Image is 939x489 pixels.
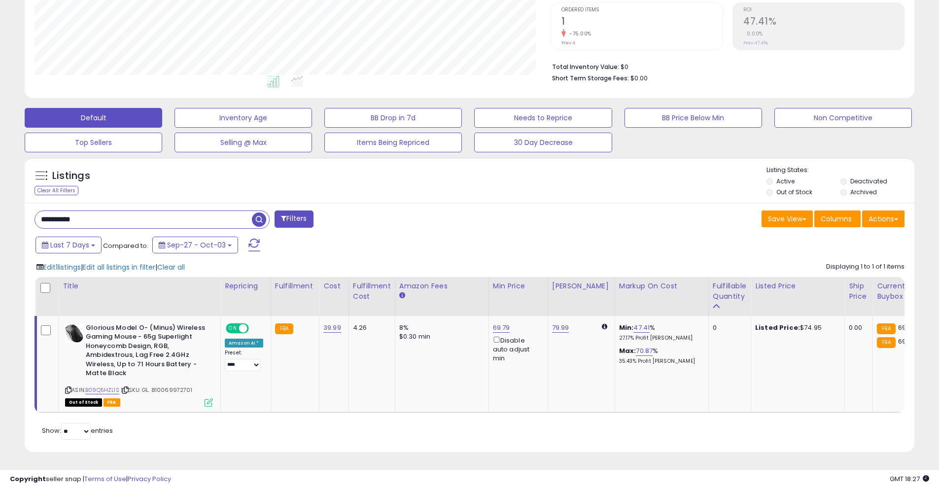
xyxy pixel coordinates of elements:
[104,398,120,407] span: FBA
[619,358,701,365] p: 35.43% Profit [PERSON_NAME]
[152,237,238,253] button: Sep-27 - Oct-03
[877,323,895,334] small: FBA
[862,210,904,227] button: Actions
[743,16,904,29] h2: 47.41%
[225,339,263,348] div: Amazon AI *
[43,262,81,272] span: Edit 1 listings
[774,108,912,128] button: Non Competitive
[743,40,768,46] small: Prev: 47.41%
[755,323,800,332] b: Listed Price:
[776,188,812,196] label: Out of Stock
[157,262,185,272] span: Clear all
[552,74,629,82] b: Short Term Storage Fees:
[633,323,650,333] a: 47.41
[324,108,462,128] button: BB Drop in 7d
[86,323,206,381] b: Glorious Model O- (Minus) Wireless Gaming Mouse - 65g Superlight Honeycomb Design, RGB, Ambidextr...
[821,214,852,224] span: Columns
[552,323,569,333] a: 79.99
[493,281,544,291] div: Min Price
[399,281,485,291] div: Amazon Fees
[65,323,213,406] div: ASIN:
[42,426,113,435] span: Show: entries
[850,177,887,185] label: Deactivated
[35,186,78,195] div: Clear All Filters
[561,16,722,29] h2: 1
[566,30,591,37] small: -75.00%
[85,386,119,394] a: B09Q5HZL1S
[324,133,462,152] button: Items Being Repriced
[849,281,869,302] div: Ship Price
[474,133,612,152] button: 30 Day Decrease
[898,337,915,346] span: 69.79
[174,108,312,128] button: Inventory Age
[850,188,877,196] label: Archived
[50,240,89,250] span: Last 7 Days
[103,241,148,250] span: Compared to:
[474,108,612,128] button: Needs to Reprice
[713,323,743,332] div: 0
[877,337,895,348] small: FBA
[174,133,312,152] button: Selling @ Max
[826,262,904,272] div: Displaying 1 to 1 of 1 items
[399,332,481,341] div: $0.30 min
[619,323,634,332] b: Min:
[10,475,171,484] div: seller snap | |
[399,323,481,332] div: 8%
[743,30,763,37] small: 0.00%
[619,281,704,291] div: Markup on Cost
[25,108,162,128] button: Default
[65,323,83,343] img: 41mm4VViRNL._SL40_.jpg
[275,210,313,228] button: Filters
[128,474,171,484] a: Privacy Policy
[898,323,906,332] span: 69
[63,281,216,291] div: Title
[121,386,192,394] span: | SKU: GL. 810069972701
[323,281,345,291] div: Cost
[766,166,914,175] p: Listing States:
[619,335,701,342] p: 27.17% Profit [PERSON_NAME]
[615,277,708,316] th: The percentage added to the cost of goods (COGS) that forms the calculator for Min & Max prices.
[552,63,619,71] b: Total Inventory Value:
[743,7,904,13] span: ROI
[36,262,185,272] div: | |
[323,323,341,333] a: 39.99
[630,73,648,83] span: $0.00
[399,291,405,300] small: Amazon Fees.
[275,281,315,291] div: Fulfillment
[52,169,90,183] h5: Listings
[83,262,155,272] span: Edit all listings in filter
[625,108,762,128] button: BB Price Below Min
[493,335,540,363] div: Disable auto adjust min
[755,323,837,332] div: $74.95
[65,398,102,407] span: All listings that are currently out of stock and unavailable for purchase on Amazon
[755,281,840,291] div: Listed Price
[225,349,263,372] div: Preset:
[353,281,391,302] div: Fulfillment Cost
[776,177,795,185] label: Active
[877,281,928,302] div: Current Buybox Price
[619,323,701,342] div: %
[10,474,46,484] strong: Copyright
[619,346,636,355] b: Max:
[25,133,162,152] button: Top Sellers
[814,210,861,227] button: Columns
[890,474,929,484] span: 2025-10-11 18:27 GMT
[552,281,611,291] div: [PERSON_NAME]
[225,281,267,291] div: Repricing
[619,347,701,365] div: %
[275,323,293,334] small: FBA
[35,237,102,253] button: Last 7 Days
[552,60,897,72] li: $0
[493,323,510,333] a: 69.79
[636,346,653,356] a: 70.87
[762,210,813,227] button: Save View
[84,474,126,484] a: Terms of Use
[167,240,226,250] span: Sep-27 - Oct-03
[561,40,575,46] small: Prev: 4
[227,324,239,332] span: ON
[353,323,387,332] div: 4.26
[247,324,263,332] span: OFF
[561,7,722,13] span: Ordered Items
[713,281,747,302] div: Fulfillable Quantity
[849,323,865,332] div: 0.00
